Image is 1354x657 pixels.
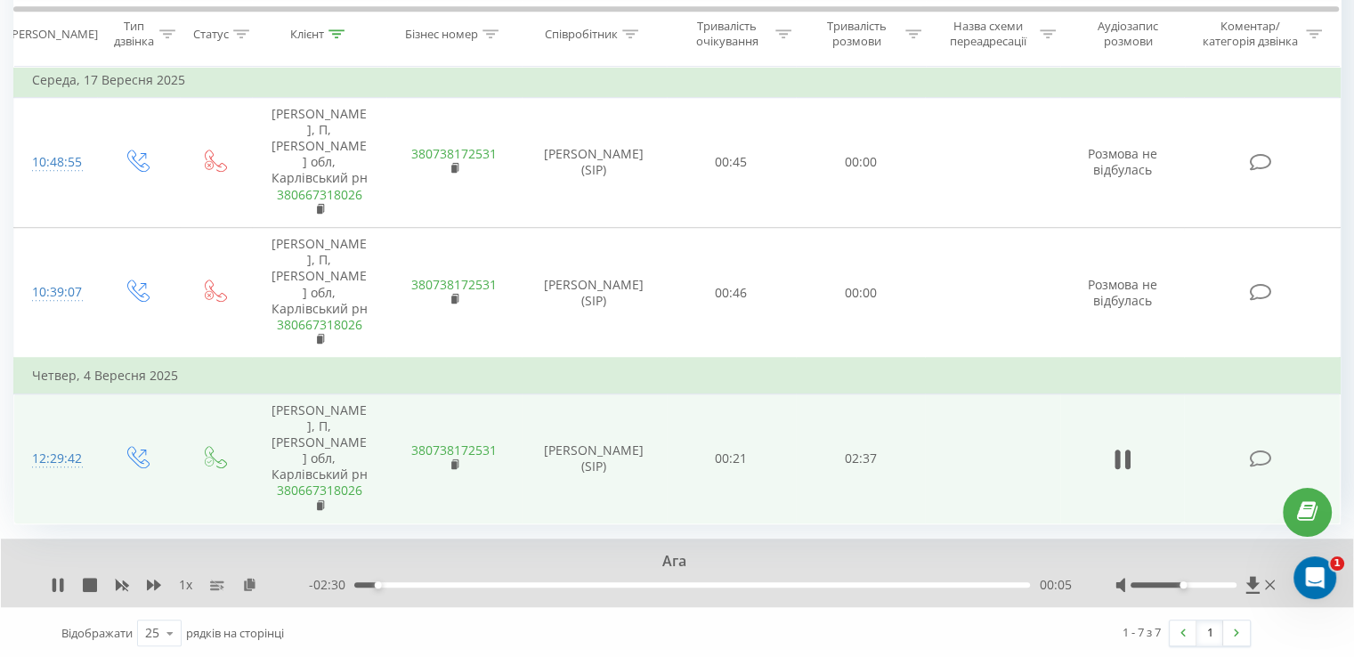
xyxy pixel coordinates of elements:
div: Коментар/категорія дзвінка [1197,19,1301,49]
span: Розмова не відбулась [1088,145,1157,178]
div: 10:48:55 [32,145,79,180]
div: Клієнт [290,26,324,41]
div: Тип дзвінка [112,19,154,49]
div: Тривалість розмови [812,19,901,49]
div: Назва схеми переадресації [942,19,1035,49]
a: 380667318026 [277,186,362,203]
a: 380738172531 [411,145,497,162]
div: 25 [145,624,159,642]
div: Тривалість очікування [683,19,772,49]
span: - 02:30 [309,576,354,594]
span: Відображати [61,625,133,641]
td: [PERSON_NAME] (SIP) [522,97,667,227]
td: 00:45 [667,97,796,227]
div: Статус [193,26,229,41]
span: 00:05 [1039,576,1071,594]
td: Четвер, 4 Вересня 2025 [14,358,1341,393]
td: 00:21 [667,393,796,523]
div: 12:29:42 [32,442,79,476]
a: 380738172531 [411,442,497,458]
div: Accessibility label [375,581,382,588]
td: [PERSON_NAME], П, [PERSON_NAME] обл, Карлівський рн [252,228,386,359]
td: [PERSON_NAME] (SIP) [522,393,667,523]
td: 00:00 [796,97,925,227]
td: [PERSON_NAME], П, [PERSON_NAME] обл, Карлівський рн [252,393,386,523]
div: Співробітник [545,26,618,41]
a: 380667318026 [277,482,362,499]
div: Ага [174,552,1156,572]
div: Аудіозапис розмови [1076,19,1180,49]
a: 380738172531 [411,276,497,293]
div: Бізнес номер [405,26,478,41]
td: 00:00 [796,228,925,359]
td: 00:46 [667,228,796,359]
a: 380667318026 [277,316,362,333]
span: 1 [1330,556,1344,571]
div: Accessibility label [1180,581,1187,588]
td: [PERSON_NAME], П, [PERSON_NAME] обл, Карлівський рн [252,97,386,227]
span: 1 x [179,576,192,594]
span: рядків на сторінці [186,625,284,641]
div: [PERSON_NAME] [8,26,98,41]
td: Середа, 17 Вересня 2025 [14,62,1341,98]
td: 02:37 [796,393,925,523]
div: 10:39:07 [32,275,79,310]
div: 1 - 7 з 7 [1123,623,1161,641]
span: Розмова не відбулась [1088,276,1157,309]
iframe: Intercom live chat [1293,556,1336,599]
a: 1 [1196,620,1223,645]
td: [PERSON_NAME] (SIP) [522,228,667,359]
